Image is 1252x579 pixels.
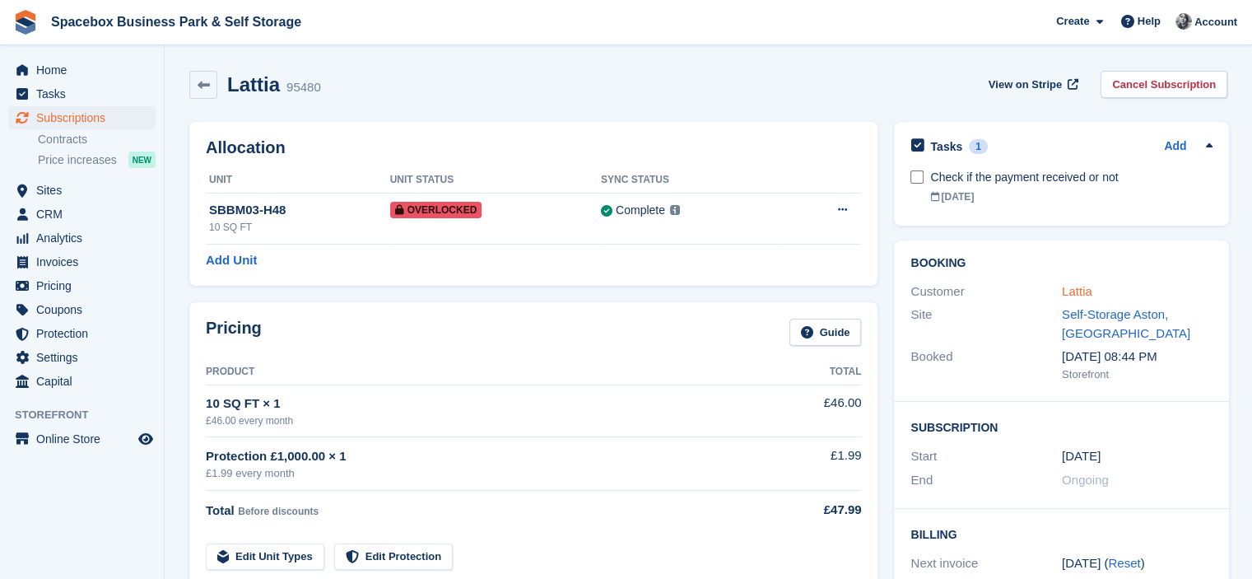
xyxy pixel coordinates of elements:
[8,226,156,250] a: menu
[1138,13,1161,30] span: Help
[8,370,156,393] a: menu
[910,348,1062,382] div: Booked
[930,139,962,154] h2: Tasks
[13,10,38,35] img: stora-icon-8386f47178a22dfd0bd8f6a31ec36ba5ce8667c1dd55bd0f319d3a0aa187defe.svg
[36,298,135,321] span: Coupons
[910,282,1062,301] div: Customer
[36,58,135,82] span: Home
[227,73,280,96] h2: Lattia
[1056,13,1089,30] span: Create
[206,319,262,346] h2: Pricing
[1101,71,1227,98] a: Cancel Subscription
[36,274,135,297] span: Pricing
[8,346,156,369] a: menu
[1062,348,1213,367] div: [DATE] 08:44 PM
[128,152,156,168] div: NEW
[910,554,1062,573] div: Next invoice
[36,250,135,273] span: Invoices
[930,189,1212,204] div: [DATE]
[206,413,775,428] div: £46.00 every month
[910,418,1212,435] h2: Subscription
[8,106,156,129] a: menu
[775,501,862,520] div: £47.99
[1062,554,1213,573] div: [DATE] ( )
[982,71,1082,98] a: View on Stripe
[775,437,862,491] td: £1.99
[8,58,156,82] a: menu
[206,447,775,466] div: Protection £1,000.00 × 1
[390,167,601,194] th: Unit Status
[930,161,1212,212] a: Check if the payment received or not [DATE]
[8,250,156,273] a: menu
[910,525,1212,542] h2: Billing
[969,139,988,154] div: 1
[390,202,482,218] span: Overlocked
[1062,307,1190,340] a: Self-Storage Aston, [GEOGRAPHIC_DATA]
[910,471,1062,490] div: End
[601,167,782,194] th: Sync Status
[15,407,164,423] span: Storefront
[8,82,156,105] a: menu
[910,257,1212,270] h2: Booking
[910,447,1062,466] div: Start
[8,322,156,345] a: menu
[8,427,156,451] a: menu
[36,427,135,451] span: Online Store
[38,151,156,169] a: Price increases NEW
[1062,284,1092,298] a: Lattia
[38,132,156,147] a: Contracts
[38,152,117,168] span: Price increases
[44,8,308,35] a: Spacebox Business Park & Self Storage
[206,395,775,413] div: 10 SQ FT × 1
[1062,367,1213,383] div: Storefront
[136,429,156,449] a: Preview store
[36,226,135,250] span: Analytics
[1062,447,1101,466] time: 2025-07-15 23:00:00 UTC
[286,78,321,97] div: 95480
[206,167,390,194] th: Unit
[206,503,235,517] span: Total
[206,544,324,571] a: Edit Unit Types
[910,306,1062,343] div: Site
[209,201,390,220] div: SBBM03-H48
[616,202,665,219] div: Complete
[789,319,862,346] a: Guide
[8,298,156,321] a: menu
[775,385,862,437] td: £46.00
[775,359,862,385] th: Total
[206,359,775,385] th: Product
[989,77,1062,93] span: View on Stripe
[1175,13,1192,30] img: SUDIPTA VIRMANI
[8,179,156,202] a: menu
[1194,14,1237,30] span: Account
[36,346,135,369] span: Settings
[206,465,775,482] div: £1.99 every month
[36,322,135,345] span: Protection
[8,274,156,297] a: menu
[238,506,319,517] span: Before discounts
[36,203,135,226] span: CRM
[8,203,156,226] a: menu
[36,82,135,105] span: Tasks
[36,370,135,393] span: Capital
[334,544,453,571] a: Edit Protection
[206,138,861,157] h2: Allocation
[36,179,135,202] span: Sites
[36,106,135,129] span: Subscriptions
[209,220,390,235] div: 10 SQ FT
[670,205,680,215] img: icon-info-grey-7440780725fd019a000dd9b08b2336e03edf1995a4989e88bcd33f0948082b44.svg
[930,169,1212,186] div: Check if the payment received or not
[1108,556,1140,570] a: Reset
[1062,473,1109,487] span: Ongoing
[1164,138,1186,156] a: Add
[206,251,257,270] a: Add Unit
